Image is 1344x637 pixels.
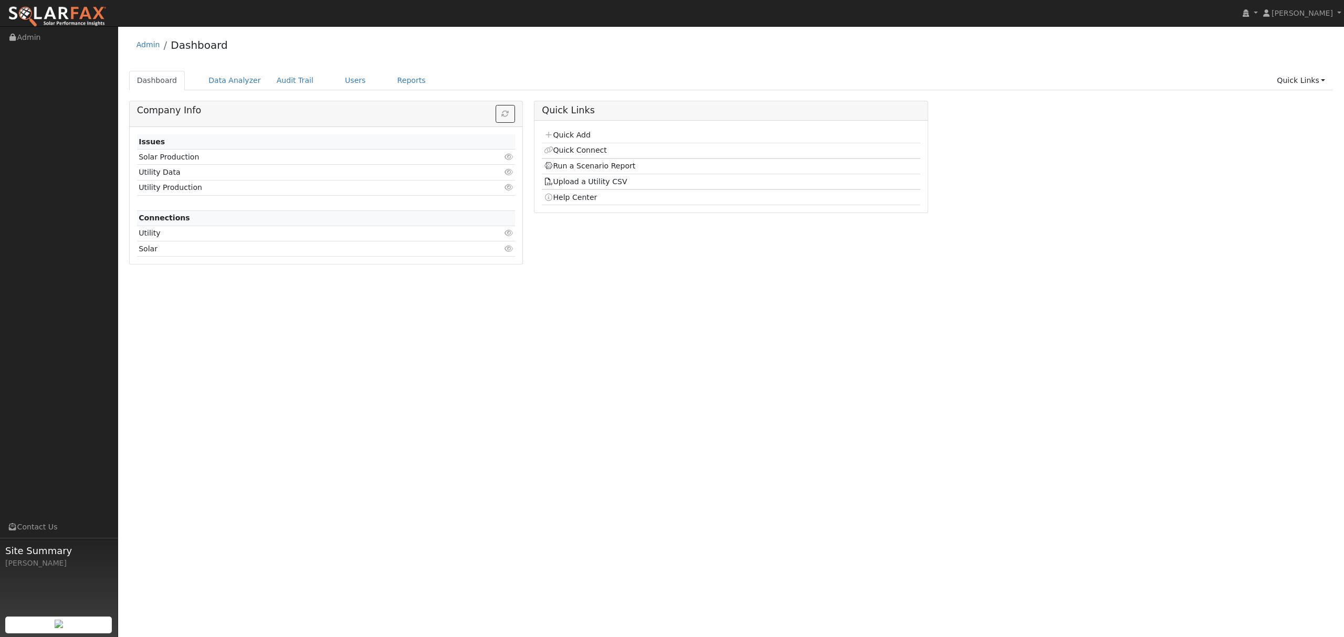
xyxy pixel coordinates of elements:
strong: Connections [139,214,190,222]
a: Audit Trail [269,71,321,90]
a: Quick Add [544,131,591,139]
a: Quick Links [1269,71,1333,90]
i: Click to view [504,168,513,176]
i: Click to view [504,229,513,237]
a: Upload a Utility CSV [544,177,627,186]
td: Utility Data [137,165,454,180]
a: Admin [136,40,160,49]
a: Reports [390,71,434,90]
a: Data Analyzer [201,71,269,90]
a: Help Center [544,193,597,201]
a: Quick Connect [544,146,607,154]
i: Click to view [504,184,513,191]
a: Dashboard [129,71,185,90]
td: Utility [137,226,454,241]
span: [PERSON_NAME] [1272,9,1333,17]
a: Dashboard [171,39,228,51]
td: Solar [137,241,454,257]
img: retrieve [55,620,63,628]
a: Users [337,71,374,90]
div: [PERSON_NAME] [5,558,112,569]
i: Click to view [504,153,513,161]
td: Solar Production [137,150,454,165]
a: Run a Scenario Report [544,162,636,170]
span: Site Summary [5,544,112,558]
h5: Quick Links [542,105,920,116]
h5: Company Info [137,105,515,116]
i: Click to view [504,245,513,252]
img: SolarFax [8,6,107,28]
strong: Issues [139,137,165,146]
td: Utility Production [137,180,454,195]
